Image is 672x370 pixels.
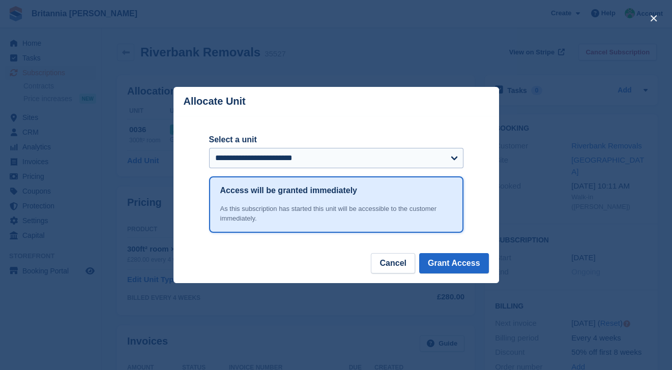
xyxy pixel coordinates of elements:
button: Grant Access [419,253,489,273]
button: Cancel [371,253,415,273]
p: Allocate Unit [184,96,246,107]
button: close [646,10,662,26]
div: As this subscription has started this unit will be accessible to the customer immediately. [220,204,452,224]
label: Select a unit [209,134,463,146]
h1: Access will be granted immediately [220,184,357,197]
